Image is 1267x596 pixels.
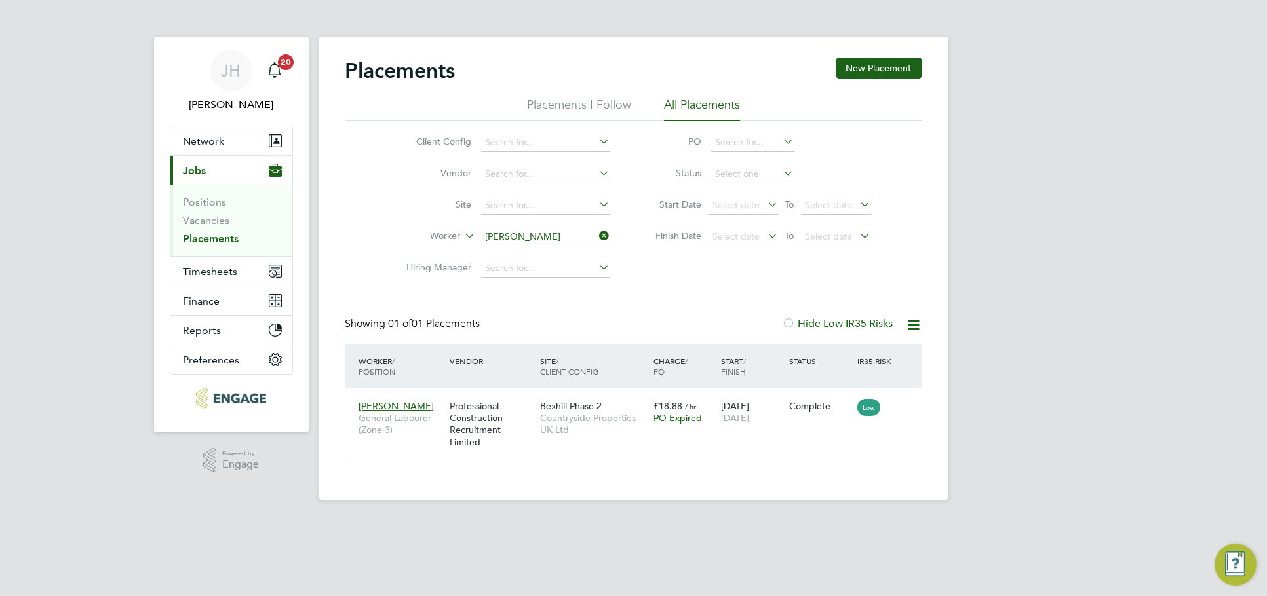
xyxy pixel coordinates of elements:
input: Search for... [481,228,610,246]
input: Search for... [481,196,610,215]
span: To [781,227,798,244]
a: JH[PERSON_NAME] [170,50,293,113]
div: Start [718,349,786,383]
span: / PO [653,356,688,377]
span: 20 [278,54,294,70]
span: Select date [713,199,760,211]
button: Jobs [170,156,292,185]
span: / Client Config [540,356,598,377]
h2: Placements [345,58,456,84]
button: Preferences [170,345,292,374]
span: Select date [713,231,760,242]
label: Client Config [397,136,472,147]
span: General Labourer (Zone 3) [359,412,443,436]
span: Jobs [184,164,206,177]
span: 01 of [389,317,412,330]
span: Preferences [184,354,240,366]
div: Status [786,349,854,373]
span: Low [857,399,880,416]
span: £18.88 [653,400,682,412]
button: Reports [170,316,292,345]
button: New Placement [836,58,922,79]
input: Search for... [481,259,610,278]
div: Complete [789,400,851,412]
span: Timesheets [184,265,238,278]
li: All Placements [664,97,740,121]
span: Select date [806,199,853,211]
li: Placements I Follow [527,97,631,121]
span: Finance [184,295,220,307]
span: Jess Hogan [170,97,293,113]
label: Site [397,198,472,210]
label: Vendor [397,167,472,179]
nav: Main navigation [154,37,309,432]
input: Search for... [481,165,610,183]
button: Finance [170,286,292,315]
button: Engage Resource Center [1215,544,1257,586]
label: Hiring Manager [397,261,472,273]
span: Countryside Properties UK Ltd [540,412,647,436]
span: JH [222,62,241,79]
span: Engage [222,459,259,470]
a: Powered byEngage [203,448,259,473]
span: Bexhill Phase 2 [540,400,602,412]
img: pcrnet-logo-retina.png [196,388,266,409]
input: Select one [711,165,794,183]
button: Timesheets [170,257,292,286]
div: Site [537,349,650,383]
span: PO Expired [653,412,702,424]
span: Select date [806,231,853,242]
label: PO [643,136,702,147]
div: Charge [650,349,718,383]
span: Reports [184,324,222,337]
span: To [781,196,798,213]
a: Vacancies [184,214,230,227]
label: Start Date [643,198,702,210]
div: [DATE] [718,394,786,430]
div: IR35 Risk [854,349,899,373]
div: Professional Construction Recruitment Limited [446,394,537,455]
a: [PERSON_NAME]General Labourer (Zone 3)Professional Construction Recruitment LimitedBexhill Phase ... [356,393,922,404]
input: Search for... [711,134,794,152]
span: / Position [359,356,396,377]
a: Positions [184,196,227,208]
a: 20 [262,50,288,92]
label: Finish Date [643,230,702,242]
div: Jobs [170,185,292,256]
span: 01 Placements [389,317,480,330]
span: Powered by [222,448,259,459]
span: [PERSON_NAME] [359,400,435,412]
label: Status [643,167,702,179]
label: Worker [385,230,461,243]
div: Showing [345,317,483,331]
label: Hide Low IR35 Risks [783,317,893,330]
input: Search for... [481,134,610,152]
div: Vendor [446,349,537,373]
button: Network [170,126,292,155]
span: Network [184,135,225,147]
a: Placements [184,233,239,245]
span: [DATE] [721,412,749,424]
span: / hr [685,401,696,411]
div: Worker [356,349,446,383]
span: / Finish [721,356,746,377]
a: Go to home page [170,388,293,409]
